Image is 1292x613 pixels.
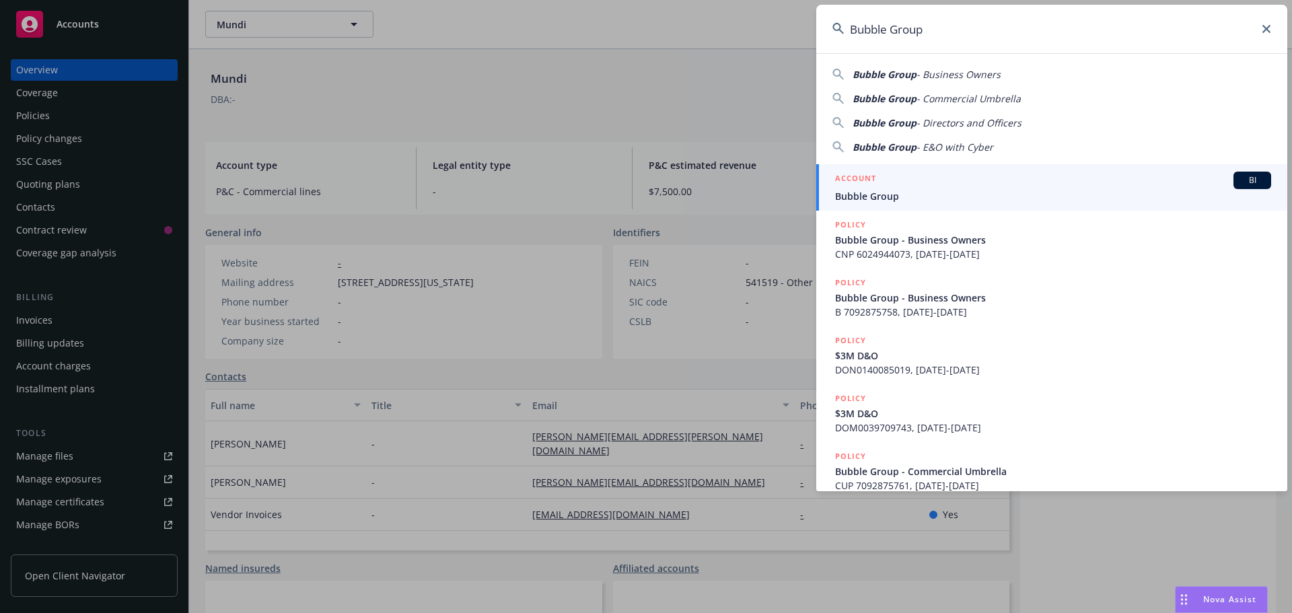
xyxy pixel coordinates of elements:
span: Bubble Group [853,68,917,81]
input: Search... [816,5,1287,53]
h5: POLICY [835,392,866,405]
span: Bubble Group [853,141,917,153]
span: - Directors and Officers [917,116,1021,129]
span: Nova Assist [1203,593,1256,605]
h5: POLICY [835,334,866,347]
a: POLICYBubble Group - Commercial UmbrellaCUP 7092875761, [DATE]-[DATE] [816,442,1287,500]
span: B 7092875758, [DATE]-[DATE] [835,305,1271,319]
span: DON0140085019, [DATE]-[DATE] [835,363,1271,377]
span: Bubble Group [835,189,1271,203]
span: - E&O with Cyber [917,141,993,153]
span: CUP 7092875761, [DATE]-[DATE] [835,478,1271,493]
span: Bubble Group - Commercial Umbrella [835,464,1271,478]
span: Bubble Group - Business Owners [835,291,1271,305]
span: Bubble Group [853,92,917,105]
button: Nova Assist [1175,586,1268,613]
a: POLICYBubble Group - Business OwnersB 7092875758, [DATE]-[DATE] [816,268,1287,326]
span: DOM0039709743, [DATE]-[DATE] [835,421,1271,435]
span: Bubble Group [853,116,917,129]
span: BI [1239,174,1266,186]
h5: ACCOUNT [835,172,876,188]
a: POLICYBubble Group - Business OwnersCNP 6024944073, [DATE]-[DATE] [816,211,1287,268]
span: Bubble Group - Business Owners [835,233,1271,247]
span: - Commercial Umbrella [917,92,1021,105]
div: Drag to move [1176,587,1192,612]
span: - Business Owners [917,68,1001,81]
a: POLICY$3M D&ODON0140085019, [DATE]-[DATE] [816,326,1287,384]
a: ACCOUNTBIBubble Group [816,164,1287,211]
span: $3M D&O [835,349,1271,363]
a: POLICY$3M D&ODOM0039709743, [DATE]-[DATE] [816,384,1287,442]
span: $3M D&O [835,406,1271,421]
h5: POLICY [835,276,866,289]
h5: POLICY [835,449,866,463]
h5: POLICY [835,218,866,231]
span: CNP 6024944073, [DATE]-[DATE] [835,247,1271,261]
